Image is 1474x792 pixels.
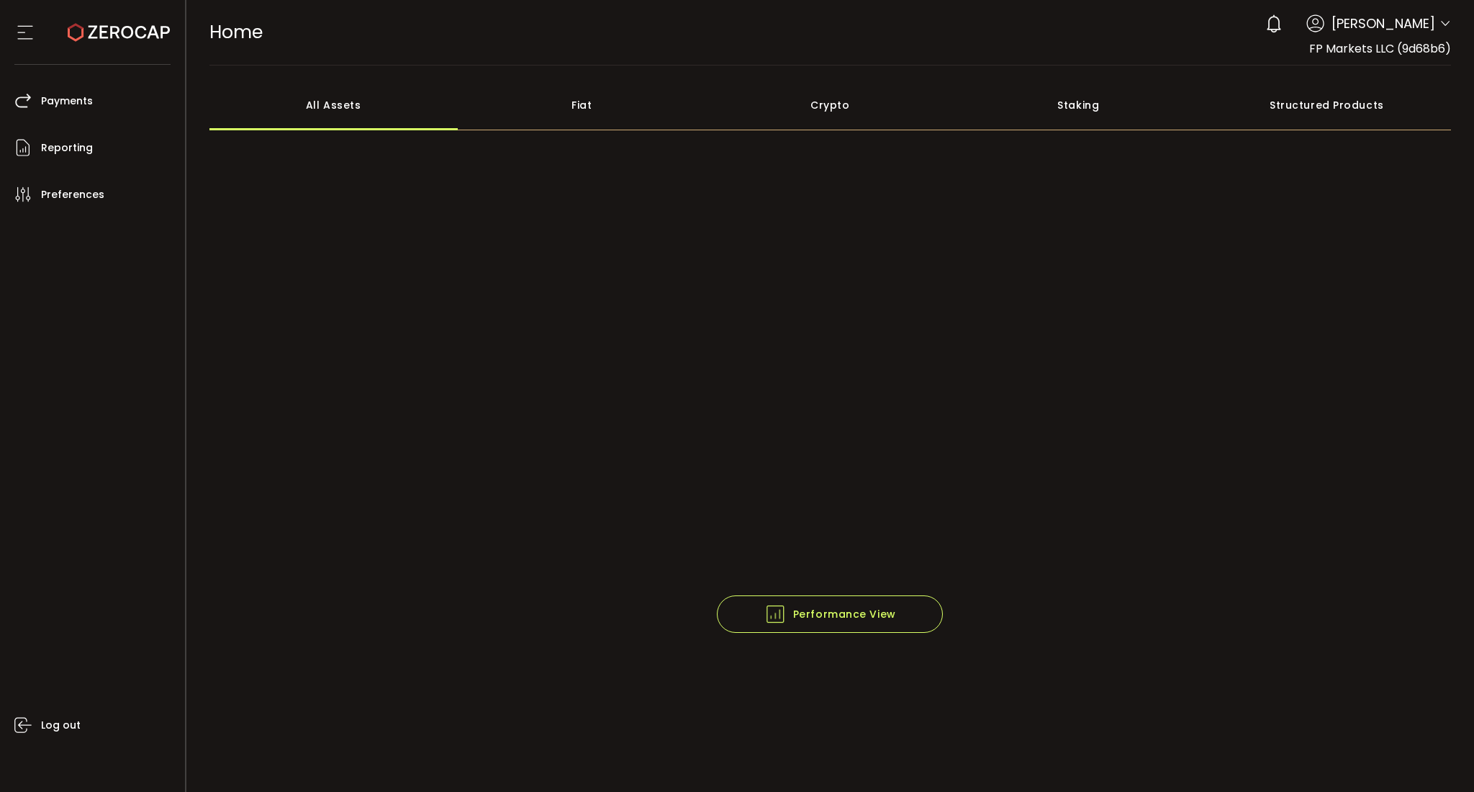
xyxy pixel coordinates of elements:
div: Structured Products [1203,80,1451,130]
span: Payments [41,91,93,112]
button: Performance View [717,595,943,633]
span: Home [209,19,263,45]
span: FP Markets LLC (9d68b6) [1309,40,1451,57]
span: Performance View [764,603,896,625]
div: Crypto [706,80,954,130]
span: Preferences [41,184,104,205]
span: Log out [41,715,81,736]
span: [PERSON_NAME] [1331,14,1435,33]
span: Reporting [41,138,93,158]
div: All Assets [209,80,458,130]
div: Fiat [458,80,706,130]
div: Staking [954,80,1203,130]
